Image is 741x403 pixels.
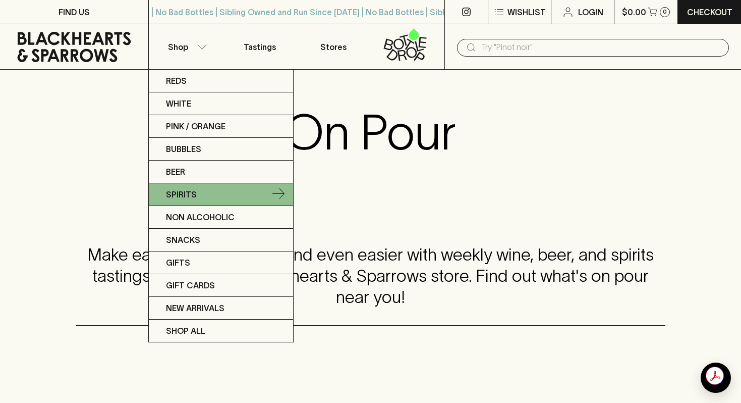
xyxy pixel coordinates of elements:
[166,302,224,314] p: New Arrivals
[166,188,197,200] p: Spirits
[149,251,293,274] a: Gifts
[149,274,293,297] a: Gift Cards
[166,143,201,155] p: Bubbles
[149,138,293,161] a: Bubbles
[149,115,293,138] a: Pink / Orange
[166,211,235,223] p: Non Alcoholic
[149,161,293,183] a: Beer
[149,70,293,92] a: Reds
[166,279,215,291] p: Gift Cards
[149,320,293,342] a: SHOP ALL
[149,206,293,229] a: Non Alcoholic
[149,183,293,206] a: Spirits
[149,92,293,115] a: White
[166,120,225,132] p: Pink / Orange
[166,257,190,269] p: Gifts
[149,229,293,251] a: Snacks
[149,297,293,320] a: New Arrivals
[166,97,191,110] p: White
[166,325,205,337] p: SHOP ALL
[166,234,200,246] p: Snacks
[166,166,185,178] p: Beer
[166,75,187,87] p: Reds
